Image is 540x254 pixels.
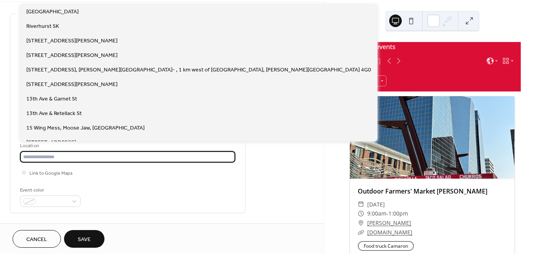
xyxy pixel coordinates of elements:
[26,51,117,59] span: [STREET_ADDRESS][PERSON_NAME]
[26,66,371,74] span: [STREET_ADDRESS], [PERSON_NAME][GEOGRAPHIC_DATA]- , 1 km west of [GEOGRAPHIC_DATA], [PERSON_NAME]...
[358,218,364,228] div: ​
[78,236,91,244] span: Save
[358,200,364,209] div: ​
[344,42,521,51] div: Upcoming events
[26,22,59,30] span: Riverhurst SK
[358,228,364,237] div: ​
[20,223,55,231] span: Date and time
[26,124,145,132] span: 15 Wing Mess, Moose Jaw, [GEOGRAPHIC_DATA]
[26,7,79,16] span: [GEOGRAPHIC_DATA]
[358,209,364,218] div: ​
[64,230,104,248] button: Save
[26,95,77,103] span: 13th Ave & Garnet St
[367,209,386,218] span: 9:00am
[13,230,61,248] button: Cancel
[26,138,76,146] span: [STREET_ADDRESS]
[386,209,388,218] span: -
[29,169,73,177] span: Link to Google Maps
[358,187,487,196] a: Outdoor Farmers' Market [PERSON_NAME]
[367,218,411,228] a: [PERSON_NAME]
[367,200,385,209] span: [DATE]
[26,109,82,117] span: 13th Ave & Retellack St
[26,37,117,45] span: [STREET_ADDRESS][PERSON_NAME]
[20,186,79,194] div: Event color
[367,228,412,236] a: [DOMAIN_NAME]
[388,209,408,218] span: 1:00pm
[26,80,117,88] span: [STREET_ADDRESS][PERSON_NAME]
[20,142,234,150] div: Location
[26,236,47,244] span: Cancel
